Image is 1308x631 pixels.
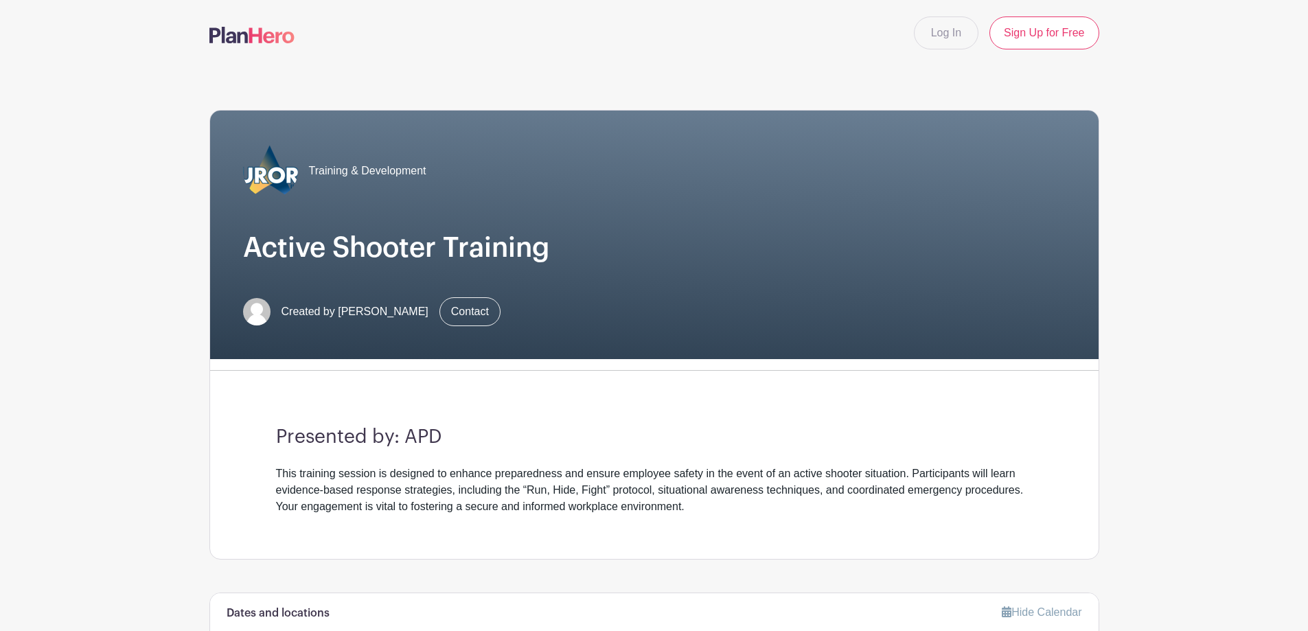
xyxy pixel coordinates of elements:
[309,163,426,179] span: Training & Development
[276,426,1033,449] h3: Presented by: APD
[914,16,978,49] a: Log In
[282,303,428,320] span: Created by [PERSON_NAME]
[439,297,501,326] a: Contact
[209,27,295,43] img: logo-507f7623f17ff9eddc593b1ce0a138ce2505c220e1c5a4e2b4648c50719b7d32.svg
[989,16,1099,49] a: Sign Up for Free
[243,231,1066,264] h1: Active Shooter Training
[243,144,298,198] img: 2023_COA_Horiz_Logo_PMS_BlueStroke%204.png
[227,607,330,620] h6: Dates and locations
[276,466,1033,515] div: This training session is designed to enhance preparedness and ensure employee safety in the event...
[243,298,271,325] img: default-ce2991bfa6775e67f084385cd625a349d9dcbb7a52a09fb2fda1e96e2d18dcdb.png
[1002,606,1081,618] a: Hide Calendar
